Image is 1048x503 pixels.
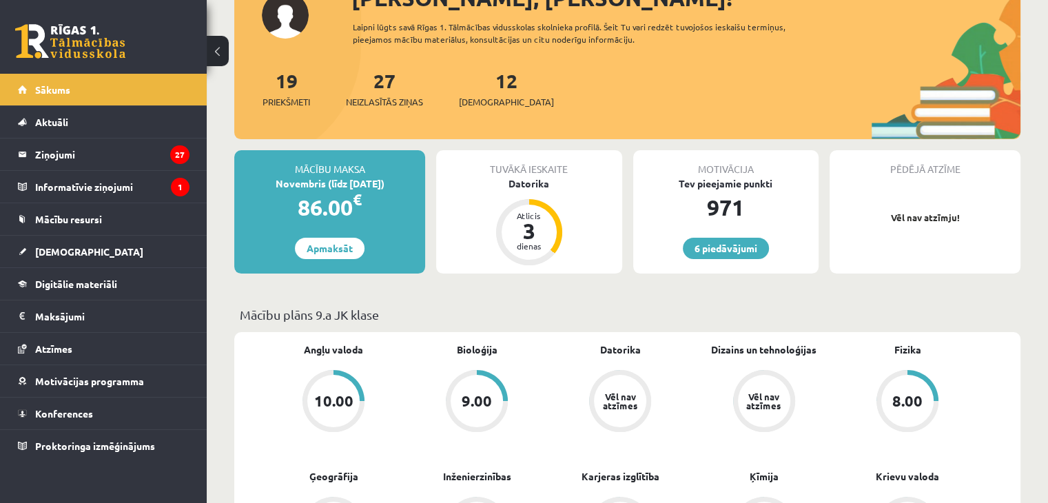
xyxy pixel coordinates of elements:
a: Ziņojumi27 [18,138,189,170]
a: Aktuāli [18,106,189,138]
a: 10.00 [262,370,405,435]
div: 9.00 [462,393,492,409]
span: Motivācijas programma [35,375,144,387]
a: 9.00 [405,370,548,435]
div: Tuvākā ieskaite [436,150,621,176]
legend: Ziņojumi [35,138,189,170]
div: Tev pieejamie punkti [633,176,819,191]
span: Neizlasītās ziņas [346,95,423,109]
a: Karjeras izglītība [582,469,659,484]
a: Proktoringa izmēģinājums [18,430,189,462]
a: Datorika Atlicis 3 dienas [436,176,621,267]
a: Vēl nav atzīmes [692,370,836,435]
a: Datorika [600,342,641,357]
span: Digitālie materiāli [35,278,117,290]
a: Mācību resursi [18,203,189,235]
a: Ķīmija [750,469,779,484]
legend: Maksājumi [35,300,189,332]
a: Apmaksāt [295,238,364,259]
div: Pēdējā atzīme [830,150,1020,176]
span: Aktuāli [35,116,68,128]
p: Mācību plāns 9.a JK klase [240,305,1015,324]
a: Bioloģija [457,342,497,357]
div: Mācību maksa [234,150,425,176]
a: Rīgas 1. Tālmācības vidusskola [15,24,125,59]
a: Vēl nav atzīmes [548,370,692,435]
a: Ģeogrāfija [309,469,358,484]
div: Datorika [436,176,621,191]
div: 3 [508,220,550,242]
span: [DEMOGRAPHIC_DATA] [459,95,554,109]
div: dienas [508,242,550,250]
a: Inženierzinības [443,469,511,484]
div: Vēl nav atzīmes [745,392,783,410]
a: Atzīmes [18,333,189,365]
span: Proktoringa izmēģinājums [35,440,155,452]
a: Maksājumi [18,300,189,332]
a: Fizika [894,342,921,357]
i: 1 [171,178,189,196]
a: Krievu valoda [876,469,939,484]
span: Priekšmeti [263,95,310,109]
i: 27 [170,145,189,164]
span: € [353,189,362,209]
span: Konferences [35,407,93,420]
a: Informatīvie ziņojumi1 [18,171,189,203]
a: Angļu valoda [304,342,363,357]
div: Atlicis [508,212,550,220]
a: Dizains un tehnoloģijas [711,342,816,357]
a: Digitālie materiāli [18,268,189,300]
div: 8.00 [892,393,923,409]
div: Novembris (līdz [DATE]) [234,176,425,191]
a: Konferences [18,398,189,429]
div: 10.00 [314,393,353,409]
a: Sākums [18,74,189,105]
span: [DEMOGRAPHIC_DATA] [35,245,143,258]
legend: Informatīvie ziņojumi [35,171,189,203]
div: 86.00 [234,191,425,224]
span: Atzīmes [35,342,72,355]
a: Motivācijas programma [18,365,189,397]
a: [DEMOGRAPHIC_DATA] [18,236,189,267]
a: 12[DEMOGRAPHIC_DATA] [459,68,554,109]
a: 8.00 [836,370,979,435]
div: Vēl nav atzīmes [601,392,639,410]
p: Vēl nav atzīmju! [836,211,1014,225]
span: Mācību resursi [35,213,102,225]
div: Motivācija [633,150,819,176]
a: 6 piedāvājumi [683,238,769,259]
div: 971 [633,191,819,224]
a: 27Neizlasītās ziņas [346,68,423,109]
span: Sākums [35,83,70,96]
a: 19Priekšmeti [263,68,310,109]
div: Laipni lūgts savā Rīgas 1. Tālmācības vidusskolas skolnieka profilā. Šeit Tu vari redzēt tuvojošo... [353,21,825,45]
